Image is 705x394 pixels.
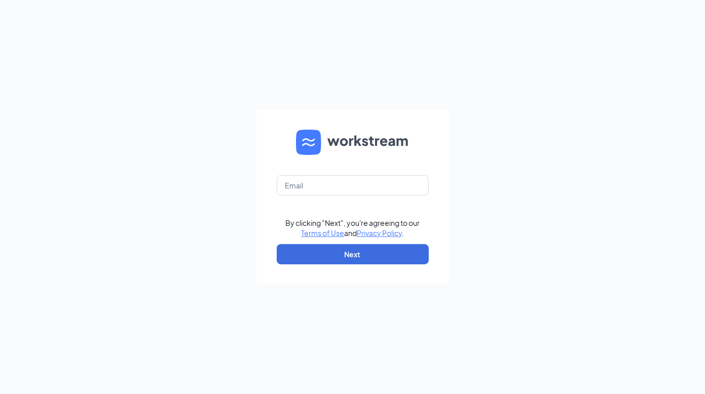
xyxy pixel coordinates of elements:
a: Terms of Use [301,228,344,238]
div: By clicking "Next", you're agreeing to our and . [285,218,420,238]
img: WS logo and Workstream text [296,130,410,155]
button: Next [277,244,429,264]
input: Email [277,175,429,195]
a: Privacy Policy [357,228,402,238]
